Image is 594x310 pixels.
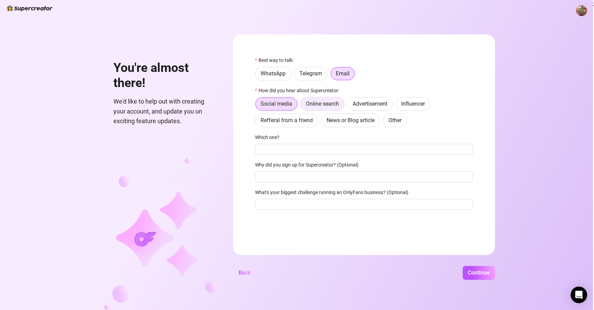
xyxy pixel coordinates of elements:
span: Telegram [299,70,322,77]
span: Online search [306,100,339,107]
input: What's your biggest challenge running an OnlyFans business? (Optional) [255,199,473,210]
label: Best way to talk: [255,56,298,64]
label: What's your biggest challenge running an OnlyFans business? (Optional) [255,189,413,196]
h1: You're almost there! [113,61,217,90]
span: Continue [468,269,490,276]
label: How did you hear about Supercreator: [255,87,343,94]
span: We'd like to help out with creating your account, and update you on exciting feature updates. [113,97,217,126]
span: News or Blog article [327,117,375,124]
img: ACg8ocIQCxLcXVZA95UbdaT4H_CYC9iqqjiaYoFqDXOQVqH5LnsugiZn=s96-c [576,6,587,16]
span: Advertisement [353,100,387,107]
span: Refferal from a friend [261,117,313,124]
input: Why did you sign up for Supercreator? (Optional) [255,171,473,182]
span: WhatsApp [261,70,286,77]
label: Which one? [255,133,284,141]
img: logo [7,5,53,11]
span: Back [239,269,251,276]
button: Back [233,266,256,280]
label: Why did you sign up for Supercreator? (Optional) [255,161,363,169]
input: Which one? [255,144,473,155]
span: Other [388,117,401,124]
span: Email [336,70,350,77]
div: Open Intercom Messenger [571,287,587,303]
span: Social media [261,100,292,107]
button: Continue [463,266,495,280]
span: Influencer [401,100,425,107]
